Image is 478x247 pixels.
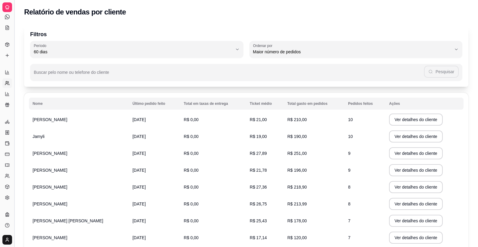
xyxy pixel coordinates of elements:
[389,164,443,176] button: Ver detalhes do cliente
[287,235,307,240] span: R$ 120,00
[284,98,345,110] th: Total gasto em pedidos
[184,117,198,122] span: R$ 0,00
[253,43,274,48] label: Ordenar por
[250,117,267,122] span: R$ 21,00
[250,134,267,139] span: R$ 19,00
[389,232,443,244] button: Ver detalhes do cliente
[348,134,353,139] span: 10
[253,49,452,55] span: Maior número de pedidos
[287,168,307,173] span: R$ 196,00
[389,181,443,193] button: Ver detalhes do cliente
[34,72,424,78] input: Buscar pelo nome ou telefone do cliente
[287,117,307,122] span: R$ 210,00
[348,218,350,223] span: 7
[389,198,443,210] button: Ver detalhes do cliente
[385,98,464,110] th: Ações
[33,151,67,156] span: [PERSON_NAME]
[184,185,198,189] span: R$ 0,00
[132,235,146,240] span: [DATE]
[33,235,67,240] span: [PERSON_NAME]
[24,7,126,17] h2: Relatório de vendas por cliente
[129,98,180,110] th: Último pedido feito
[132,151,146,156] span: [DATE]
[250,202,267,206] span: R$ 26,75
[132,117,146,122] span: [DATE]
[30,30,462,39] p: Filtros
[287,218,307,223] span: R$ 178,00
[33,185,67,189] span: [PERSON_NAME]
[249,41,463,58] button: Ordenar porMaior número de pedidos
[250,235,267,240] span: R$ 17,14
[180,98,246,110] th: Total em taxas de entrega
[250,218,267,223] span: R$ 25,43
[34,43,48,48] label: Período
[250,168,267,173] span: R$ 21,78
[246,98,284,110] th: Ticket médio
[33,202,67,206] span: [PERSON_NAME]
[250,185,267,189] span: R$ 27,36
[132,202,146,206] span: [DATE]
[287,134,307,139] span: R$ 190,00
[184,202,198,206] span: R$ 0,00
[287,185,307,189] span: R$ 218,90
[344,98,385,110] th: Pedidos feitos
[33,134,45,139] span: Jamyli
[184,218,198,223] span: R$ 0,00
[132,134,146,139] span: [DATE]
[348,117,353,122] span: 10
[132,218,146,223] span: [DATE]
[184,134,198,139] span: R$ 0,00
[389,147,443,159] button: Ver detalhes do cliente
[132,168,146,173] span: [DATE]
[184,168,198,173] span: R$ 0,00
[184,151,198,156] span: R$ 0,00
[348,168,350,173] span: 9
[348,151,350,156] span: 9
[132,185,146,189] span: [DATE]
[34,49,233,55] span: 60 dias
[33,218,103,223] span: [PERSON_NAME] [PERSON_NAME]
[250,151,267,156] span: R$ 27,89
[33,117,67,122] span: [PERSON_NAME]
[389,215,443,227] button: Ver detalhes do cliente
[348,185,350,189] span: 8
[348,202,350,206] span: 8
[389,130,443,142] button: Ver detalhes do cliente
[33,168,67,173] span: [PERSON_NAME]
[30,41,243,58] button: Período60 dias
[184,235,198,240] span: R$ 0,00
[287,151,307,156] span: R$ 251,00
[29,98,129,110] th: Nome
[348,235,350,240] span: 7
[389,114,443,126] button: Ver detalhes do cliente
[287,202,307,206] span: R$ 213,99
